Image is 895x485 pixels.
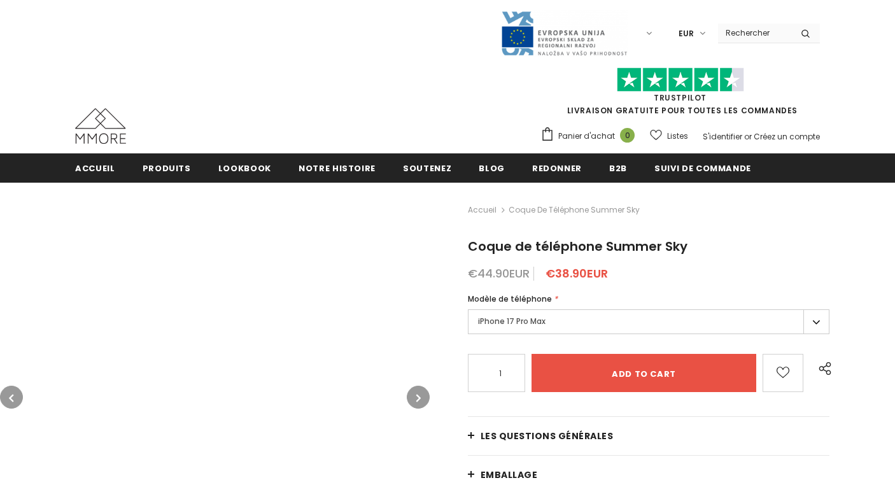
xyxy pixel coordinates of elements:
span: B2B [609,162,627,174]
span: Suivi de commande [654,162,751,174]
span: EMBALLAGE [481,468,538,481]
a: Panier d'achat 0 [540,127,641,146]
span: Notre histoire [299,162,376,174]
a: Listes [650,125,688,147]
span: EUR [679,27,694,40]
a: Les questions générales [468,417,829,455]
span: or [744,131,752,142]
a: Redonner [532,153,582,182]
span: Redonner [532,162,582,174]
span: Coque de téléphone Summer Sky [468,237,687,255]
input: Search Site [718,24,791,42]
span: Coque de téléphone Summer Sky [509,202,640,218]
a: Créez un compte [754,131,820,142]
a: Notre histoire [299,153,376,182]
span: Modèle de téléphone [468,293,552,304]
span: Accueil [75,162,115,174]
a: TrustPilot [654,92,707,103]
span: LIVRAISON GRATUITE POUR TOUTES LES COMMANDES [540,73,820,116]
span: Les questions générales [481,430,614,442]
span: €44.90EUR [468,265,530,281]
span: €38.90EUR [546,265,608,281]
a: Produits [143,153,191,182]
a: B2B [609,153,627,182]
img: Javni Razpis [500,10,628,57]
a: Javni Razpis [500,27,628,38]
label: iPhone 17 Pro Max [468,309,829,334]
span: Produits [143,162,191,174]
a: Accueil [75,153,115,182]
a: Lookbook [218,153,271,182]
input: Add to cart [532,354,756,392]
a: Accueil [468,202,497,218]
a: soutenez [403,153,451,182]
a: Suivi de commande [654,153,751,182]
img: Cas MMORE [75,108,126,144]
span: Lookbook [218,162,271,174]
span: soutenez [403,162,451,174]
span: Blog [479,162,505,174]
img: Faites confiance aux étoiles pilotes [617,67,744,92]
a: S'identifier [703,131,742,142]
span: Panier d'achat [558,130,615,143]
a: Blog [479,153,505,182]
span: 0 [620,128,635,143]
span: Listes [667,130,688,143]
